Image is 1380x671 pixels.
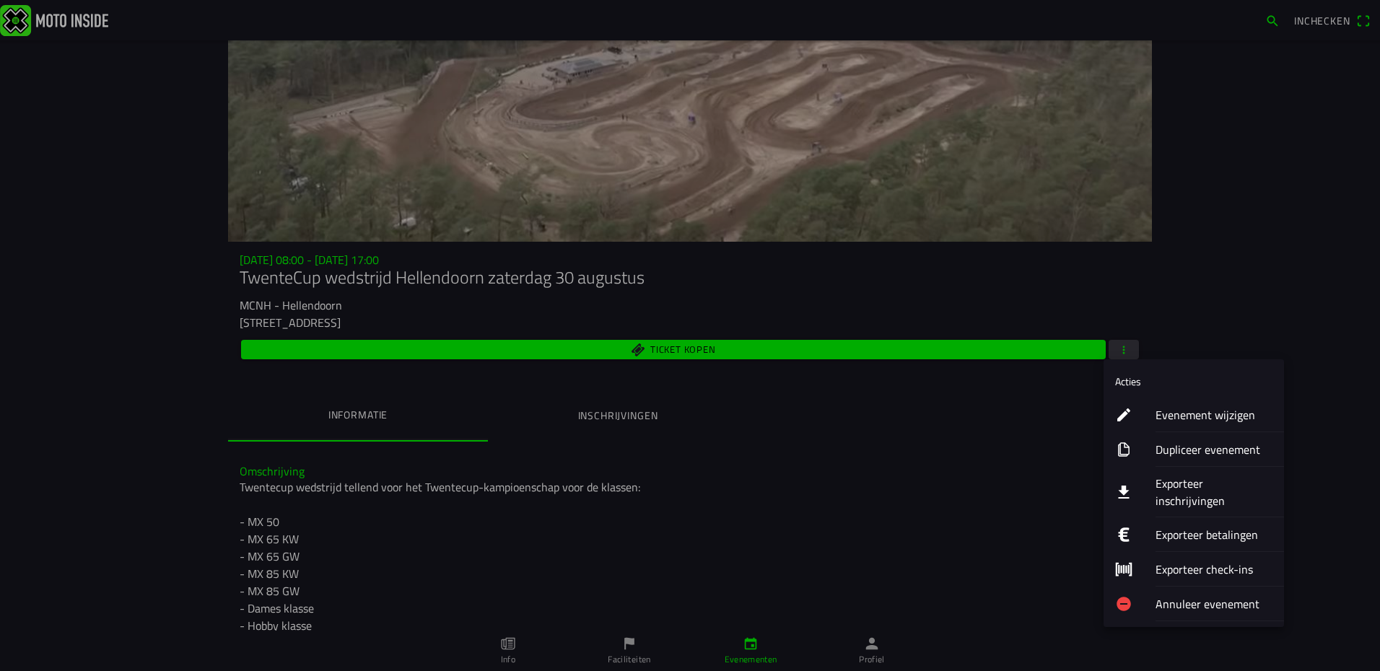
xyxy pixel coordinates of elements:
ion-icon: remove circle [1115,595,1132,613]
ion-label: Exporteer check-ins [1156,561,1272,578]
ion-label: Annuleer evenement [1156,595,1272,613]
ion-icon: download [1115,483,1132,501]
ion-label: Evenement wijzigen [1156,406,1272,424]
ion-label: Dupliceer evenement [1156,441,1272,458]
ion-icon: copy [1115,441,1132,458]
ion-label: Exporteer betalingen [1156,526,1272,543]
ion-icon: barcode [1115,561,1132,578]
ion-icon: logo euro [1115,526,1132,543]
ion-icon: create [1115,406,1132,424]
ion-label: Exporteer inschrijvingen [1156,475,1272,509]
ion-label: Acties [1115,374,1141,389]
